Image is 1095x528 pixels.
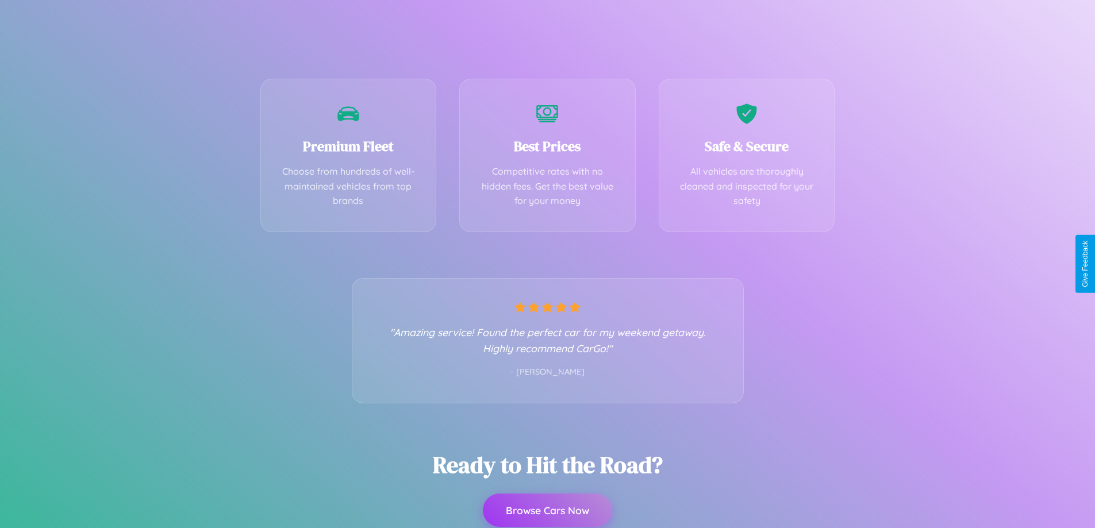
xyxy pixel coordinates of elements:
p: Choose from hundreds of well-maintained vehicles from top brands [278,164,419,209]
div: Give Feedback [1081,241,1089,287]
h3: Premium Fleet [278,137,419,156]
h2: Ready to Hit the Road? [433,449,663,480]
p: "Amazing service! Found the perfect car for my weekend getaway. Highly recommend CarGo!" [375,324,720,356]
p: - [PERSON_NAME] [375,365,720,380]
p: All vehicles are thoroughly cleaned and inspected for your safety [677,164,817,209]
h3: Safe & Secure [677,137,817,156]
button: Browse Cars Now [483,494,612,527]
p: Competitive rates with no hidden fees. Get the best value for your money [477,164,618,209]
h3: Best Prices [477,137,618,156]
